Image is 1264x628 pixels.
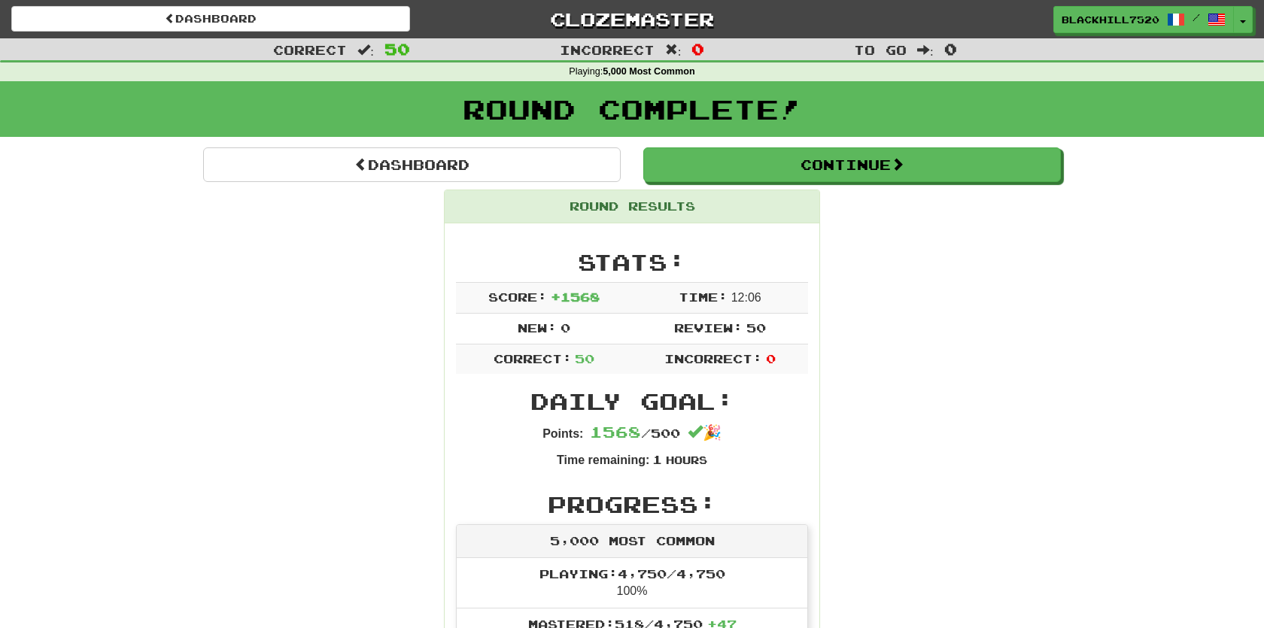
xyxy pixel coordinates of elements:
[590,426,680,440] span: / 500
[664,351,762,366] span: Incorrect:
[457,525,807,558] div: 5,000 Most Common
[643,147,1061,182] button: Continue
[5,94,1259,124] h1: Round Complete!
[384,40,410,58] span: 50
[688,424,722,441] span: 🎉
[11,6,410,32] a: Dashboard
[766,351,776,366] span: 0
[445,190,819,223] div: Round Results
[691,40,704,58] span: 0
[273,42,347,57] span: Correct
[456,389,808,414] h2: Daily Goal:
[551,290,600,304] span: + 1568
[575,351,594,366] span: 50
[457,558,807,609] li: 100%
[603,66,694,77] strong: 5,000 Most Common
[557,454,649,466] strong: Time remaining:
[746,320,766,335] span: 50
[665,44,682,56] span: :
[590,423,641,441] span: 1568
[494,351,572,366] span: Correct:
[488,290,547,304] span: Score:
[1053,6,1234,33] a: BlackHill7520 /
[652,452,662,466] span: 1
[518,320,557,335] span: New:
[203,147,621,182] a: Dashboard
[433,6,831,32] a: Clozemaster
[674,320,743,335] span: Review:
[539,566,725,581] span: Playing: 4,750 / 4,750
[679,290,728,304] span: Time:
[854,42,907,57] span: To go
[560,42,655,57] span: Incorrect
[542,427,583,440] strong: Points:
[456,250,808,275] h2: Stats:
[1193,12,1200,23] span: /
[456,492,808,517] h2: Progress:
[917,44,934,56] span: :
[731,291,761,304] span: 12 : 0 6
[666,454,707,466] small: Hours
[357,44,374,56] span: :
[561,320,570,335] span: 0
[1062,13,1159,26] span: BlackHill7520
[944,40,957,58] span: 0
